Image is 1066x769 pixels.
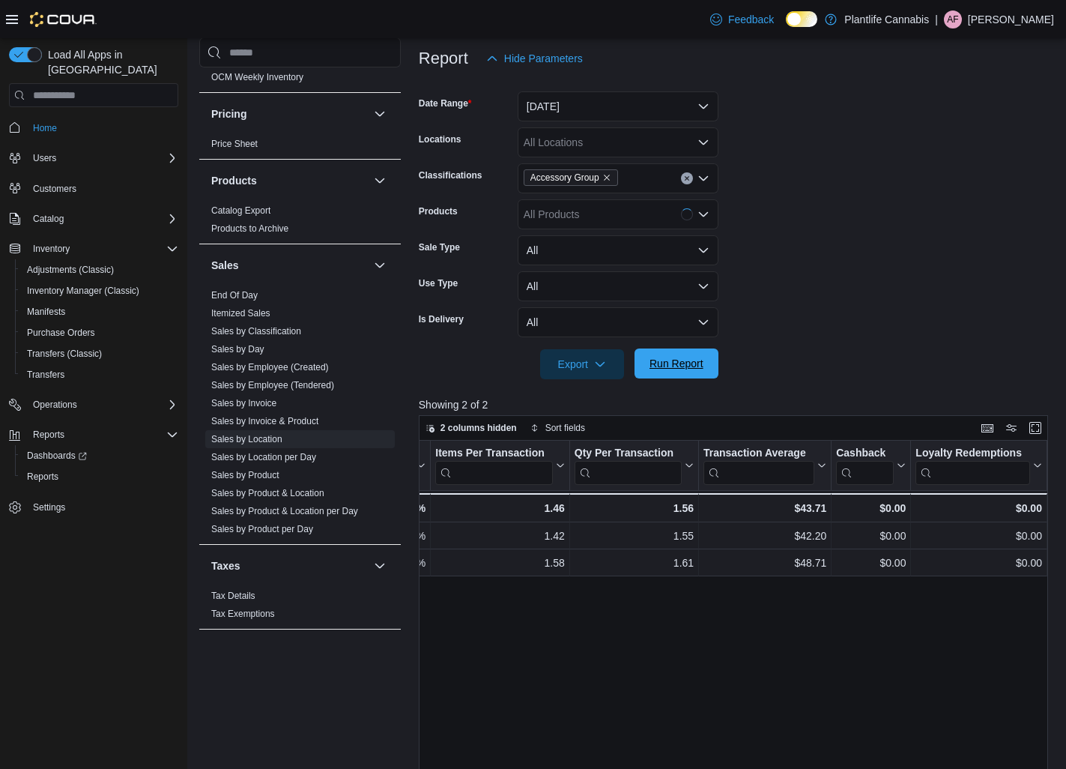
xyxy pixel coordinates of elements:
div: $0.00 [836,554,906,572]
button: Clear input [681,172,693,184]
div: 1.58 [435,554,565,572]
span: Users [33,152,56,164]
span: Tax Exemptions [211,608,275,620]
span: Purchase Orders [27,327,95,339]
a: Sales by Invoice [211,398,276,408]
button: Transfers [15,364,184,385]
span: Reports [27,471,58,483]
button: Users [3,148,184,169]
span: Load All Apps in [GEOGRAPHIC_DATA] [42,47,178,77]
button: Run Report [635,349,718,379]
a: End Of Day [211,290,258,301]
a: Sales by Classification [211,326,301,337]
div: $0.00 [836,499,906,517]
a: Catalog Export [211,205,270,216]
h3: Taxes [211,558,240,573]
div: 5.28% [312,499,426,517]
a: Sales by Product [211,470,279,480]
span: Sales by Location [211,433,282,445]
span: Sales by Product per Day [211,523,313,535]
a: Customers [27,180,82,198]
button: Home [3,116,184,138]
div: 1.61 [575,554,694,572]
button: Customers [3,178,184,199]
span: Dashboards [27,450,87,462]
h3: Products [211,173,257,188]
label: Date Range [419,97,472,109]
span: Sales by Product & Location [211,487,324,499]
a: Tax Exemptions [211,609,275,619]
span: Home [27,118,178,136]
span: Users [27,149,178,167]
a: Dashboards [21,447,93,465]
span: Adjustments (Classic) [21,261,178,279]
label: Locations [419,133,461,145]
button: 2 columns hidden [420,419,523,437]
span: Itemized Sales [211,307,270,319]
div: Qty Per Transaction [575,447,682,485]
button: Settings [3,496,184,518]
div: Loyalty Redemptions [915,447,1030,461]
button: Cashback [836,447,906,485]
a: Sales by Invoice & Product [211,416,318,426]
div: 1.42 [435,527,565,545]
span: End Of Day [211,289,258,301]
span: Reports [21,468,178,486]
span: Catalog [33,213,64,225]
a: Tax Details [211,591,255,601]
span: Reports [27,426,178,444]
button: Catalog [3,208,184,229]
span: Export [549,349,615,379]
span: Sales by Invoice & Product [211,415,318,427]
div: $0.00 [915,554,1042,572]
a: Sales by Employee (Created) [211,362,329,373]
button: Transfers (Classic) [15,343,184,364]
div: $48.71 [703,554,826,572]
span: Hide Parameters [504,51,583,66]
p: [PERSON_NAME] [968,10,1054,28]
label: Products [419,205,458,217]
span: Catalog Export [211,205,270,217]
button: Qty Per Transaction [575,447,694,485]
span: OCM Weekly Inventory [211,71,303,83]
button: Export [540,349,624,379]
div: 5.02% [312,554,426,572]
a: Sales by Location [211,434,282,444]
span: Transfers (Classic) [27,348,102,360]
button: Remove Accessory Group from selection in this group [602,173,611,182]
button: All [518,307,718,337]
button: Reports [27,426,70,444]
span: Sales by Day [211,343,264,355]
button: Reports [15,466,184,487]
div: $43.71 [703,499,826,517]
span: Manifests [27,306,65,318]
button: Hide Parameters [480,43,589,73]
button: Open list of options [697,208,709,220]
div: Pricing [199,135,401,159]
a: Dashboards [15,445,184,466]
a: Transfers (Classic) [21,345,108,363]
button: Inventory [27,240,76,258]
button: Users [27,149,62,167]
a: Inventory Manager (Classic) [21,282,145,300]
div: $0.00 [915,527,1042,545]
div: $42.20 [703,527,826,545]
div: Items Per Transaction [435,447,553,485]
button: Keyboard shortcuts [978,419,996,437]
button: Enter fullscreen [1026,419,1044,437]
span: Manifests [21,303,178,321]
button: Operations [3,394,184,415]
span: Catalog [27,210,178,228]
span: Transfers [27,369,64,381]
span: Tax Details [211,590,255,602]
div: Alyson Flowers [944,10,962,28]
span: Adjustments (Classic) [27,264,114,276]
button: Adjustments (Classic) [15,259,184,280]
button: All [518,271,718,301]
a: Transfers [21,366,70,384]
label: Use Type [419,277,458,289]
div: Transaction Average [703,447,814,485]
button: Sort fields [524,419,591,437]
button: Reports [3,424,184,445]
button: Purchase Orders [15,322,184,343]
